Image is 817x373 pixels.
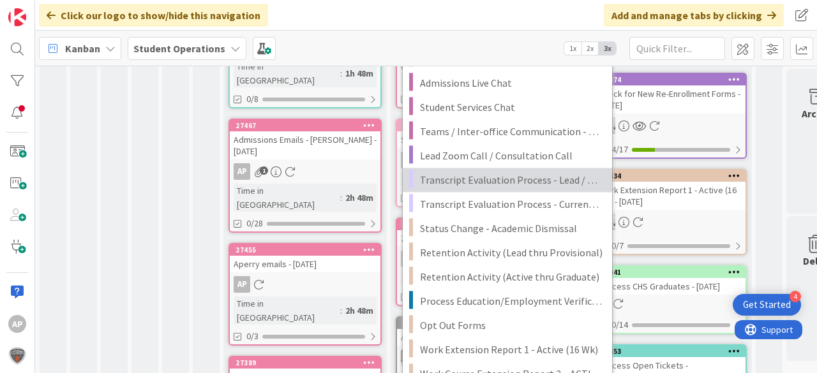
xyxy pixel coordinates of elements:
span: 1 [260,166,268,175]
a: 27463Zmorrison Emails - [DATE]ZMTime in [GEOGRAPHIC_DATA]:43m0/3 [396,217,549,306]
div: Process CHS Graduates - [DATE] [595,278,746,295]
div: Student Services Phone Call [397,131,548,148]
a: Process Education/Employment Verification Requests [403,289,612,313]
div: Time in [GEOGRAPHIC_DATA] [234,184,340,212]
div: 27474Check for New Re-Enrollment Forms - [DATE] [595,74,746,113]
div: 27434Work Extension Report 1 - Active (16 Wk) - [DATE] [595,170,746,210]
div: 27467 [236,121,380,130]
span: Retention Activity (Active thru Graduate) [420,268,603,285]
a: Lead Zoom Call / Consultation Call [403,143,612,168]
span: Transcript Evaluation Process - Lead / New Student [420,172,603,188]
span: Teams / Inter-office Communication - Call [420,50,603,67]
span: Admissions Live Chat [420,75,603,91]
div: Time in [GEOGRAPHIC_DATA] [401,271,511,285]
div: EW [595,214,746,230]
div: AP [230,276,380,293]
span: 2x [581,42,599,55]
div: Work Extension Report 1 - Active (16 Wk) - [DATE] [595,182,746,210]
div: Aperry emails - [DATE] [230,256,380,272]
span: 3x [599,42,616,55]
div: 27463Zmorrison Emails - [DATE] [397,219,548,247]
div: 1h 48m [342,66,377,80]
span: Retention Activity (Lead thru Provisional) [420,244,603,261]
div: 27441 [595,267,746,278]
span: : [340,304,342,318]
span: 0/8 [246,92,259,106]
div: Time in [GEOGRAPHIC_DATA] [401,172,511,186]
span: Lead Zoom Call / Consultation Call [420,147,603,164]
a: Teams / Inter-office Communication - Chat [403,119,612,143]
div: 27389 [236,358,380,367]
div: AP [8,315,26,333]
div: 27389 [230,357,380,369]
div: 27467Admissions Emails - [PERSON_NAME] - [DATE] [230,120,380,159]
div: Admissions Emails - [PERSON_NAME] - [DATE] [230,131,380,159]
div: 27434 [601,172,746,180]
a: Retention Activity (Active thru Graduate) [403,265,612,289]
a: Work Extension Report 1 - Active (16 Wk) [403,337,612,362]
div: Zmorrison Emails - [DATE] [397,230,548,247]
a: 27455Aperry emails - [DATE]APTime in [GEOGRAPHIC_DATA]:2h 48m0/3 [229,243,382,346]
span: 0/14 [611,318,628,332]
div: 27455 [236,245,380,254]
span: : [340,66,342,80]
div: 27463 [397,219,548,230]
div: 27474 [595,74,746,85]
span: 0/28 [246,217,263,230]
span: Status Change - Academic Dismissal [420,220,603,237]
span: Support [27,2,58,17]
span: Kanban [65,41,100,56]
div: ZM [397,152,548,168]
div: ZM [401,152,417,168]
img: Visit kanbanzone.com [8,8,26,26]
span: 0/3 [246,330,259,343]
div: EW [595,117,746,134]
b: Student Operations [133,42,225,55]
a: Retention Activity (Lead thru Provisional) [403,240,612,265]
span: Opt Out Forms [420,317,603,333]
div: Check for New Re-Enrollment Forms - [DATE] [595,85,746,113]
a: 27474Check for New Re-Enrollment Forms - [DATE]EW4/17 [594,73,747,159]
div: Add and manage tabs by clicking [604,4,784,27]
div: 27467 [230,120,380,131]
div: 27457Affiliate Expiring Courses - [DATE] [397,318,548,346]
a: Status Change - Academic Dismissal [403,216,612,240]
div: 27455Aperry emails - [DATE] [230,244,380,272]
div: EW [397,349,548,366]
span: 4/17 [611,143,628,156]
div: 27457 [397,318,548,329]
div: ZM [397,251,548,267]
div: ZM [401,251,417,267]
div: Time in [GEOGRAPHIC_DATA] [234,59,340,87]
div: 27479Student Services Phone Call [397,120,548,148]
a: 27434Work Extension Report 1 - Active (16 Wk) - [DATE]EW0/7 [594,169,747,255]
a: Opt Out Forms [403,313,612,337]
div: 2h 48m [342,304,377,318]
span: Process Education/Employment Verification Requests [420,293,603,309]
div: Affiliate Expiring Courses - [DATE] [397,329,548,346]
div: 27453 [601,347,746,356]
div: AP [234,276,250,293]
span: Student Services Chat [420,99,603,115]
div: Get Started [743,298,791,311]
div: 27434 [595,170,746,182]
div: AP [230,163,380,180]
a: Transcript Evaluation Process - Current Student [403,192,612,216]
span: Teams / Inter-office Communication - Chat [420,123,603,140]
span: Transcript Evaluation Process - Current Student [420,196,603,212]
div: Time in [GEOGRAPHIC_DATA] [401,73,511,87]
div: 27441 [601,268,746,277]
a: Student Services Chat [403,95,612,119]
img: EW [401,349,417,366]
div: AP [234,163,250,180]
div: 27455 [230,244,380,256]
div: 27453 [595,346,746,357]
div: 2h 48m [342,191,377,205]
a: 27479Student Services Phone CallZMTime in [GEOGRAPHIC_DATA]:33m0/19 [396,119,549,207]
div: 27474 [601,75,746,84]
div: 27479 [397,120,548,131]
a: Admissions Live Chat [403,71,612,95]
input: Quick Filter... [629,37,725,60]
a: 27467Admissions Emails - [PERSON_NAME] - [DATE]APTime in [GEOGRAPHIC_DATA]:2h 48m0/28 [229,119,382,233]
span: : [340,191,342,205]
